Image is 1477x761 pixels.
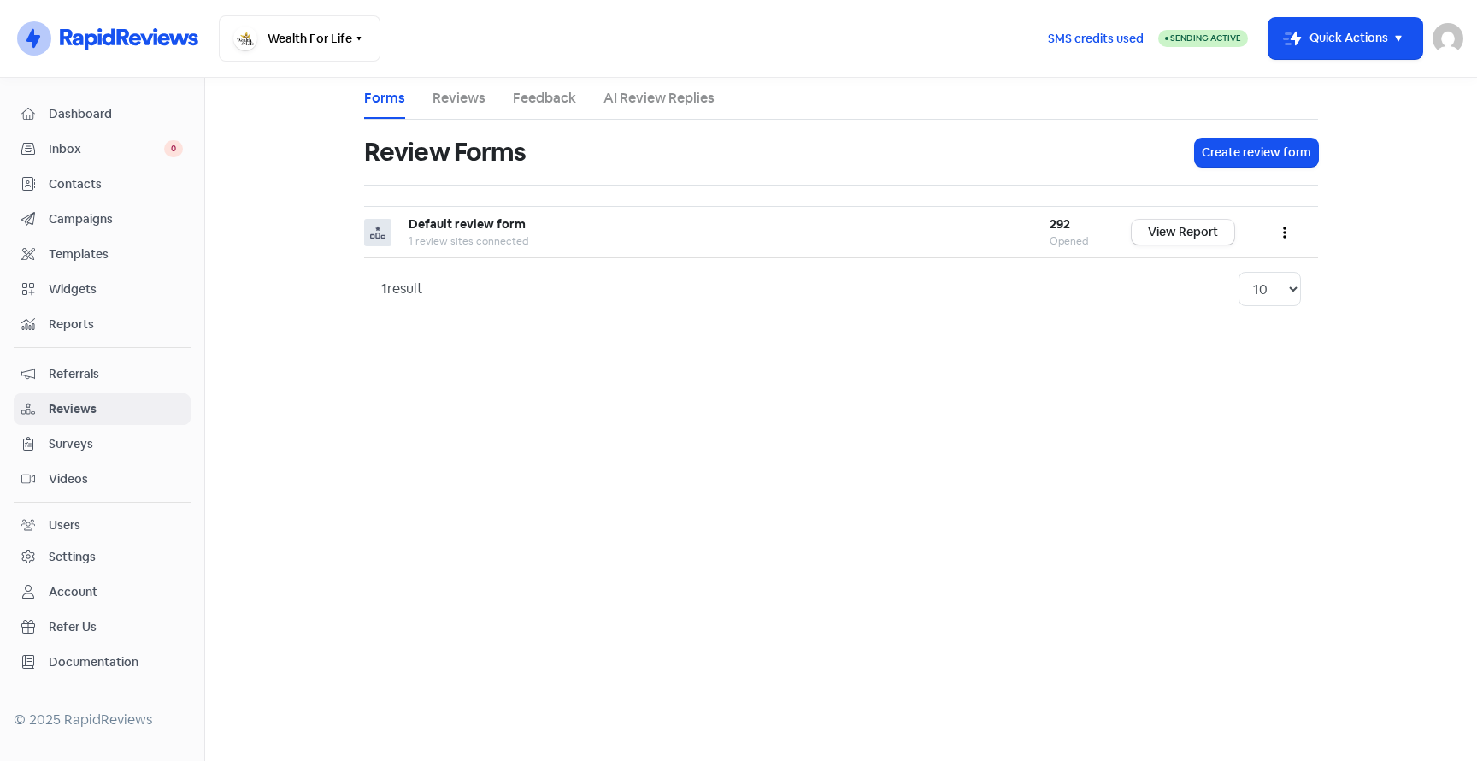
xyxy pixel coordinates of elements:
button: Quick Actions [1268,18,1422,59]
a: Inbox 0 [14,133,191,165]
span: Videos [49,470,183,488]
a: Reviews [433,88,485,109]
a: AI Review Replies [603,88,715,109]
span: Inbox [49,140,164,158]
a: Sending Active [1158,28,1248,49]
span: Templates [49,245,183,263]
a: Campaigns [14,204,191,235]
span: Widgets [49,280,183,298]
span: 1 review sites connected [409,234,528,248]
a: Forms [364,88,405,109]
a: Account [14,576,191,608]
a: Feedback [513,88,576,109]
a: Videos [14,463,191,495]
a: Reports [14,309,191,340]
div: Account [49,583,97,601]
a: Documentation [14,646,191,678]
div: result [381,279,423,299]
span: 0 [164,140,183,157]
span: SMS credits used [1048,30,1144,48]
a: Referrals [14,358,191,390]
a: Settings [14,541,191,573]
img: User [1433,23,1463,54]
b: Default review form [409,216,526,232]
a: Dashboard [14,98,191,130]
button: Wealth For Life [219,15,380,62]
button: Create review form [1195,139,1318,167]
a: Widgets [14,274,191,305]
a: Contacts [14,168,191,200]
strong: 1 [381,280,387,298]
span: Documentation [49,653,183,671]
span: Refer Us [49,618,183,636]
h1: Review Forms [364,125,526,180]
span: Referrals [49,365,183,383]
a: Users [14,510,191,541]
b: 292 [1050,216,1070,232]
span: Campaigns [49,210,183,228]
span: Sending Active [1170,32,1241,44]
a: Templates [14,239,191,270]
a: View Report [1132,220,1234,245]
div: Settings [49,548,96,566]
a: Reviews [14,393,191,425]
div: © 2025 RapidReviews [14,710,191,730]
div: Opened [1050,233,1097,249]
span: Surveys [49,435,183,453]
a: Refer Us [14,611,191,643]
span: Dashboard [49,105,183,123]
div: Users [49,516,80,534]
a: SMS credits used [1033,28,1158,46]
span: Contacts [49,175,183,193]
a: Surveys [14,428,191,460]
span: Reports [49,316,183,333]
span: Reviews [49,400,183,418]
